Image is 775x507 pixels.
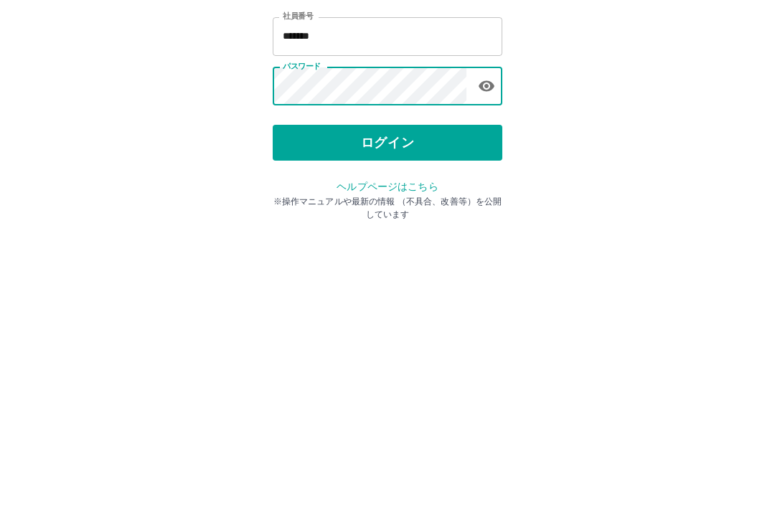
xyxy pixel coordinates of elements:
label: 社員番号 [283,134,313,145]
h2: ログイン [341,90,435,118]
button: ログイン [273,248,502,284]
label: パスワード [283,184,321,195]
a: ヘルプページはこちら [337,304,438,316]
p: ※操作マニュアルや最新の情報 （不具合、改善等）を公開しています [273,318,502,344]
